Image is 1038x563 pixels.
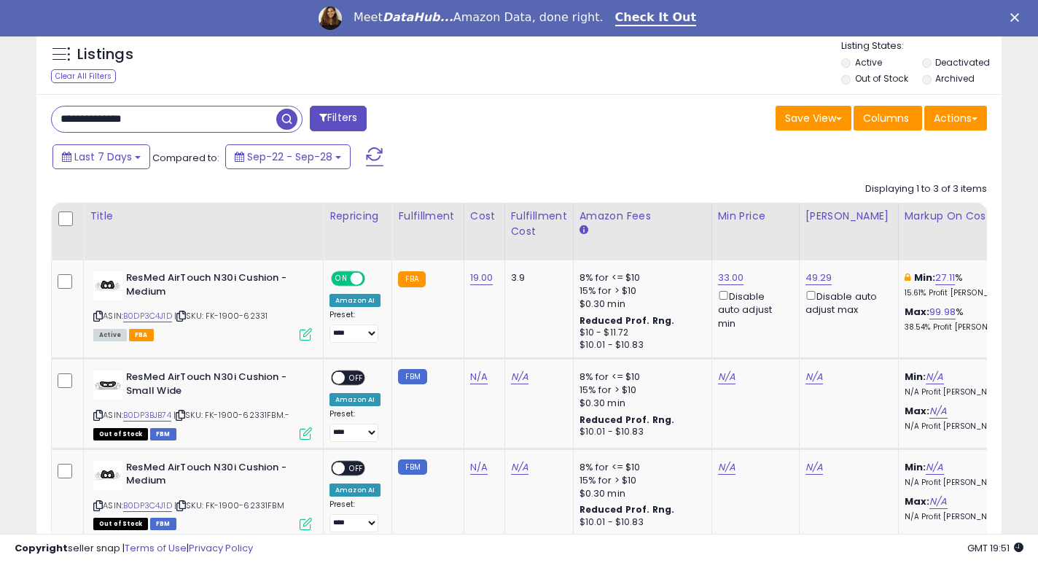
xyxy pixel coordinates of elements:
[905,271,1026,298] div: %
[929,494,947,509] a: N/A
[967,541,1023,555] span: 2025-10-6 19:51 GMT
[580,271,701,284] div: 8% for <= $10
[805,288,887,317] div: Disable auto adjust max
[125,541,187,555] a: Terms of Use
[329,310,381,343] div: Preset:
[854,106,922,131] button: Columns
[93,271,312,339] div: ASIN:
[580,503,675,516] b: Reduced Prof. Rng.
[189,541,253,555] a: Privacy Policy
[580,339,701,352] div: $10.01 - $10.83
[123,500,172,512] a: B0DP3C4J1D
[718,460,735,475] a: N/A
[329,500,381,532] div: Preset:
[93,370,122,400] img: 31B2JlpqpaL._SL40_.jpg
[123,310,172,322] a: B0DP3C4J1D
[247,150,332,164] span: Sep-22 - Sep-28
[129,329,154,341] span: FBA
[718,271,744,285] a: 33.00
[123,409,171,422] a: B0DP3BJB74
[332,273,351,285] span: ON
[126,370,303,401] b: ResMed AirTouch N30i Cushion - Small Wide
[511,370,528,384] a: N/A
[580,314,675,327] b: Reduced Prof. Rng.
[718,209,793,224] div: Min Price
[150,518,176,530] span: FBM
[329,209,386,224] div: Repricing
[174,500,284,511] span: | SKU: FK-1900-62331FBM
[805,209,892,224] div: [PERSON_NAME]
[926,370,943,384] a: N/A
[580,516,701,529] div: $10.01 - $10.83
[126,461,303,492] b: ResMed AirTouch N30i Cushion - Medium
[398,271,425,287] small: FBA
[580,298,701,311] div: $0.30 min
[905,370,926,384] b: Min:
[511,271,562,284] div: 3.9
[805,271,832,285] a: 49.29
[580,327,701,339] div: $10 - $11.72
[905,422,1026,432] p: N/A Profit [PERSON_NAME]
[718,288,788,330] div: Disable auto adjust min
[398,369,426,384] small: FBM
[580,487,701,500] div: $0.30 min
[863,111,909,125] span: Columns
[718,370,735,384] a: N/A
[51,69,116,83] div: Clear All Filters
[74,150,132,164] span: Last 7 Days
[1010,13,1025,22] div: Close
[580,474,701,487] div: 15% for > $10
[93,370,312,438] div: ASIN:
[93,461,122,490] img: 31xb3URerjL._SL40_.jpg
[905,322,1026,333] p: 38.54% Profit [PERSON_NAME]
[905,305,930,319] b: Max:
[615,10,697,26] a: Check It Out
[93,518,148,530] span: All listings that are currently out of stock and unavailable for purchase on Amazon
[805,370,823,384] a: N/A
[905,387,1026,397] p: N/A Profit [PERSON_NAME]
[926,460,943,475] a: N/A
[580,224,588,237] small: Amazon Fees.
[511,460,528,475] a: N/A
[398,459,426,475] small: FBM
[580,461,701,474] div: 8% for <= $10
[150,428,176,440] span: FBM
[580,384,701,397] div: 15% for > $10
[319,7,342,30] img: Profile image for Georgie
[855,72,908,85] label: Out of Stock
[354,10,604,25] div: Meet Amazon Data, done right.
[580,284,701,298] div: 15% for > $10
[329,409,381,442] div: Preset:
[905,209,1031,224] div: Markup on Cost
[152,151,219,165] span: Compared to:
[898,203,1037,260] th: The percentage added to the cost of goods (COGS) that forms the calculator for Min & Max prices.
[905,288,1026,298] p: 15.61% Profit [PERSON_NAME]
[310,106,367,131] button: Filters
[174,310,268,322] span: | SKU: FK-1900-62331
[15,541,68,555] strong: Copyright
[52,144,150,169] button: Last 7 Days
[93,329,127,341] span: All listings currently available for purchase on Amazon
[914,271,936,284] b: Min:
[855,56,882,69] label: Active
[905,494,930,508] b: Max:
[383,10,453,24] i: DataHub...
[905,273,910,282] i: This overrides the store level min markup for this listing
[77,44,133,65] h5: Listings
[470,370,488,384] a: N/A
[580,370,701,384] div: 8% for <= $10
[363,273,386,285] span: OFF
[398,209,457,224] div: Fulfillment
[329,393,381,406] div: Amazon AI
[470,271,493,285] a: 19.00
[905,478,1026,488] p: N/A Profit [PERSON_NAME]
[935,271,955,285] a: 27.11
[173,409,289,421] span: | SKU: FK-1900-62331FBM.-
[93,271,122,300] img: 31xb3URerjL._SL40_.jpg
[841,39,1002,53] p: Listing States:
[905,512,1026,522] p: N/A Profit [PERSON_NAME]
[865,182,987,196] div: Displaying 1 to 3 of 3 items
[470,460,488,475] a: N/A
[580,209,706,224] div: Amazon Fees
[805,460,823,475] a: N/A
